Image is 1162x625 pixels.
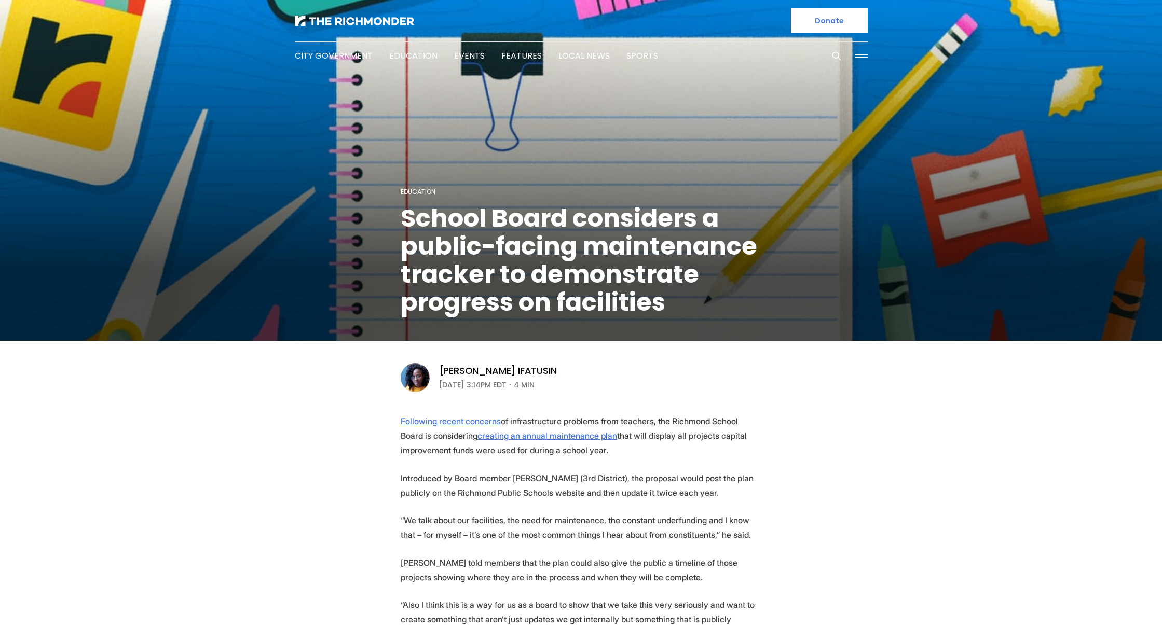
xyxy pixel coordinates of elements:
a: Features [501,50,542,62]
p: [PERSON_NAME] told members that the plan could also give the public a timeline of those projects ... [401,555,762,585]
img: The Richmonder [295,16,414,26]
p: of infrastructure problems from teachers, the Richmond School Board is considering that will disp... [401,414,762,457]
a: creating an annual maintenance plan [477,430,617,441]
a: [PERSON_NAME] Ifatusin [439,365,557,377]
a: Sports [626,50,658,62]
img: Victoria A. Ifatusin [401,363,430,392]
a: City Government [295,50,373,62]
a: Education [389,50,438,62]
p: “We talk about our facilities, the need for maintenance, the constant underfunding and I know tha... [401,513,762,542]
a: Local News [558,50,610,62]
a: Education [401,187,435,196]
span: 4 min [514,379,535,391]
a: Following recent concerns [401,416,501,426]
h1: School Board considers a public-facing maintenance tracker to demonstrate progress on facilities [401,204,762,316]
button: Search this site [829,48,844,64]
p: Introduced by Board member [PERSON_NAME] (3rd District), the proposal would post the plan publicl... [401,471,762,500]
time: [DATE] 3:14PM EDT [439,379,507,391]
a: Donate [791,8,868,33]
a: Events [454,50,485,62]
iframe: portal-trigger [1074,574,1162,625]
